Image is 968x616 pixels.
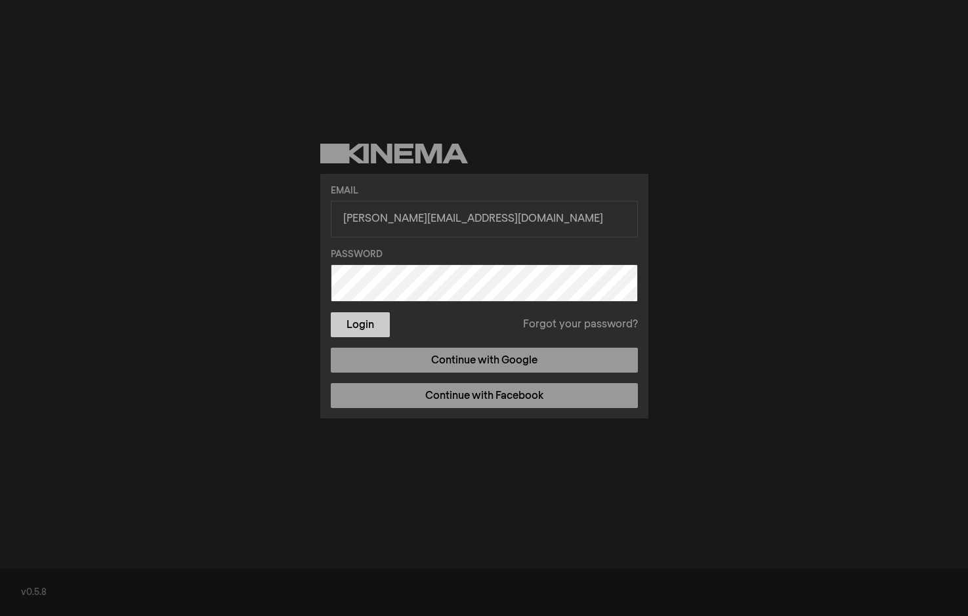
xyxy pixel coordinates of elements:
a: Continue with Facebook [331,383,638,408]
a: Continue with Google [331,348,638,373]
label: Email [331,184,638,198]
a: Forgot your password? [523,317,638,333]
button: Login [331,312,390,337]
label: Password [331,248,638,262]
div: v0.5.8 [21,586,947,600]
